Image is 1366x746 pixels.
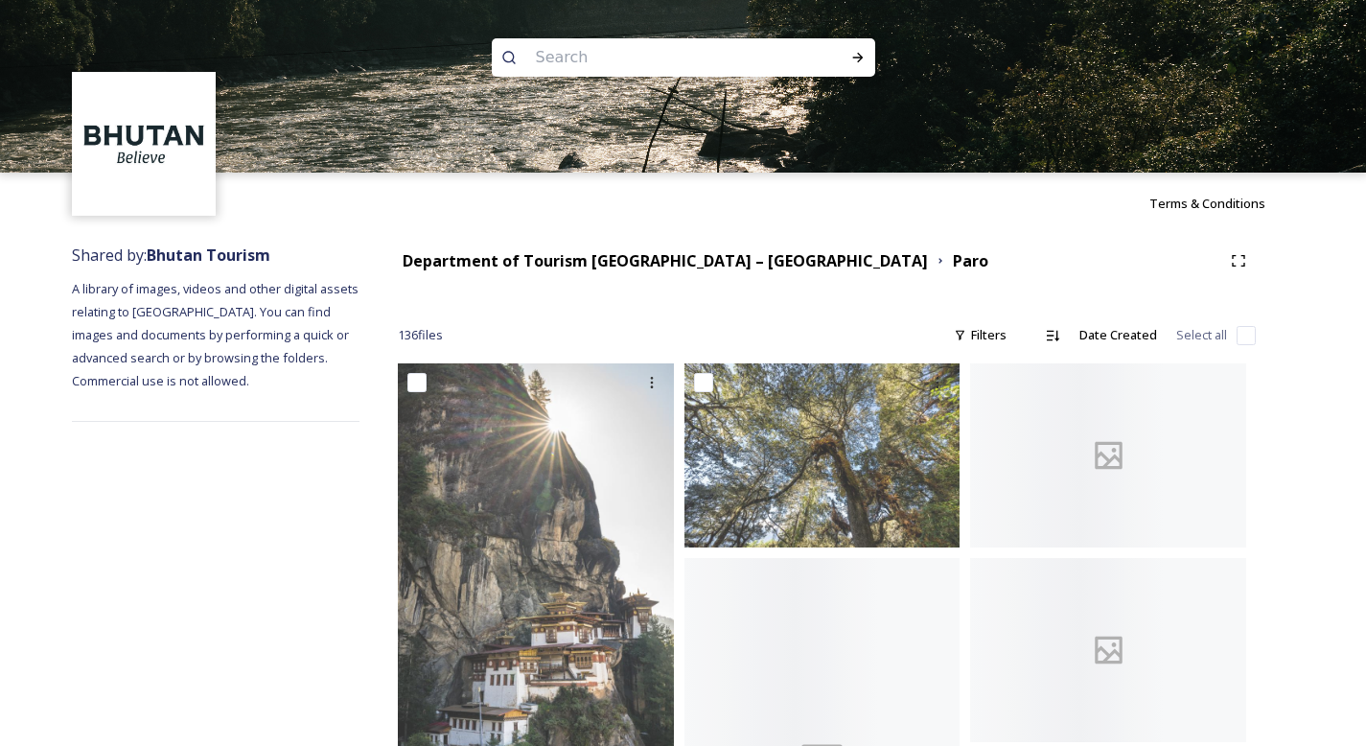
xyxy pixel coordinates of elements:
span: Terms & Conditions [1149,195,1265,212]
a: Terms & Conditions [1149,192,1294,215]
strong: Department of Tourism [GEOGRAPHIC_DATA] – [GEOGRAPHIC_DATA] [403,250,928,271]
span: A library of images, videos and other digital assets relating to [GEOGRAPHIC_DATA]. You can find ... [72,280,361,389]
div: Date Created [1070,316,1167,354]
span: Select all [1176,326,1227,344]
strong: Paro [953,250,988,271]
input: Search [526,36,789,79]
span: Shared by: [72,245,270,266]
img: BT_Logo_BB_Lockup_CMYK_High%2520Res.jpg [75,75,214,214]
div: Filters [944,316,1016,354]
span: 136 file s [398,326,443,344]
strong: Bhutan Tourism [147,245,270,266]
img: By Marcus Westberg _ Paro _ 2023_36.jpg [684,363,961,548]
